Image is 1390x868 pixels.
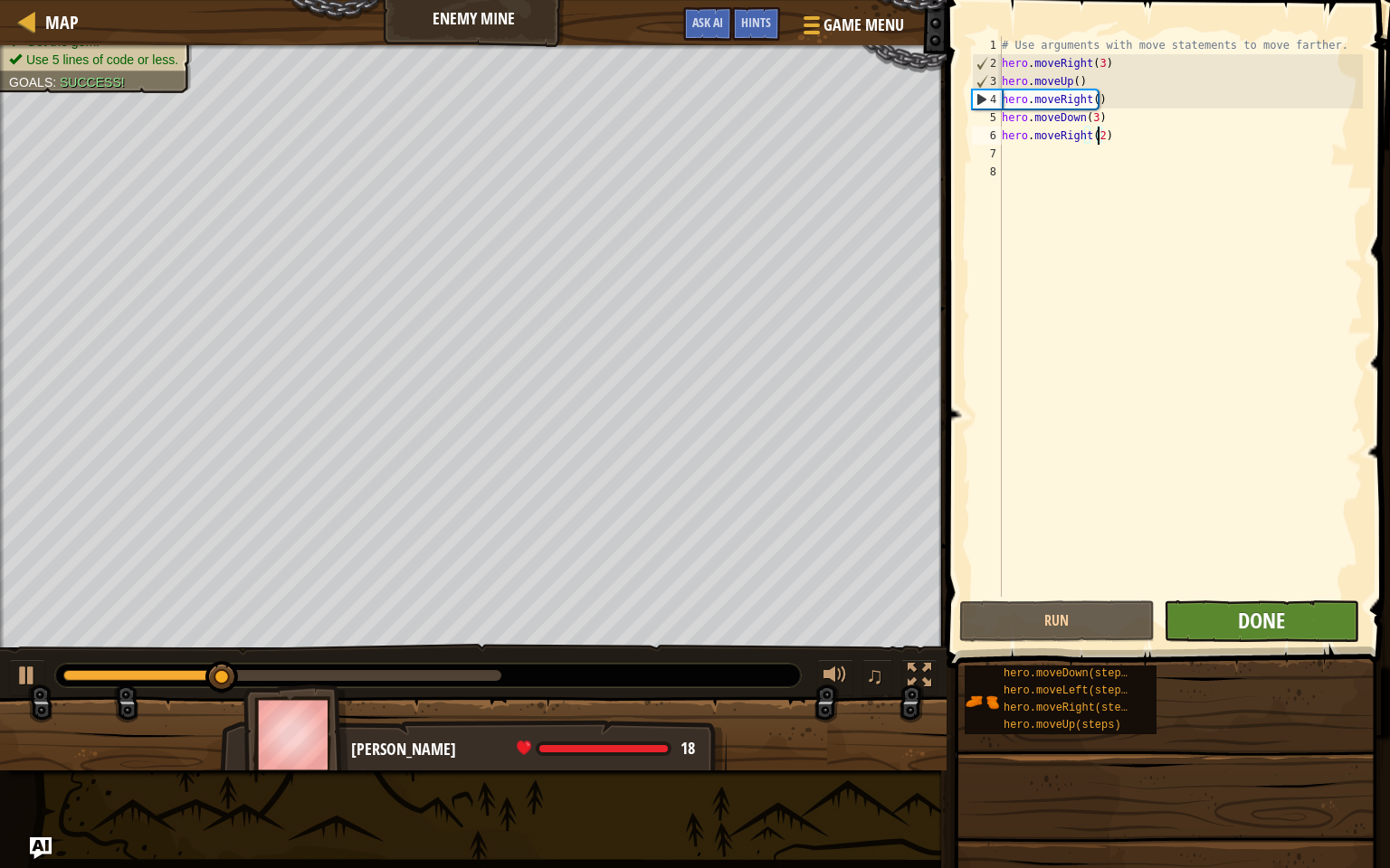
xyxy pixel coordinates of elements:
[741,14,771,31] span: Hints
[862,659,893,696] button: ♫
[692,14,723,31] span: Ask AI
[901,659,938,696] button: Toggle fullscreen
[972,108,1002,127] div: 5
[1164,600,1359,642] button: Done
[972,145,1002,163] div: 7
[972,163,1002,181] div: 8
[1238,606,1285,635] span: Done
[972,127,1002,145] div: 6
[60,75,125,90] span: Success!
[959,600,1155,642] button: Run
[965,684,999,719] img: portrait.png
[972,36,1002,54] div: 1
[52,75,60,90] span: :
[824,14,904,37] span: Game Menu
[351,738,709,761] div: [PERSON_NAME]
[243,684,348,785] img: thang_avatar_frame.png
[973,90,1002,108] div: 4
[9,659,45,696] button: Ctrl + P: Play
[973,72,1002,90] div: 3
[1004,667,1134,680] span: hero.moveDown(steps)
[1004,719,1121,731] span: hero.moveUp(steps)
[9,75,52,90] span: Goals
[1004,684,1134,697] span: hero.moveLeft(steps)
[817,659,853,696] button: Adjust volume
[26,52,178,67] span: Use 5 lines of code or less.
[973,54,1002,72] div: 2
[866,662,884,689] span: ♫
[9,51,178,69] li: Use 5 lines of code or less.
[683,7,732,41] button: Ask AI
[36,10,79,34] a: Map
[1004,702,1140,714] span: hero.moveRight(steps)
[517,741,695,757] div: health: 18 / 18
[30,837,52,859] button: Ask AI
[45,10,79,34] span: Map
[789,7,915,50] button: Game Menu
[681,737,695,759] span: 18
